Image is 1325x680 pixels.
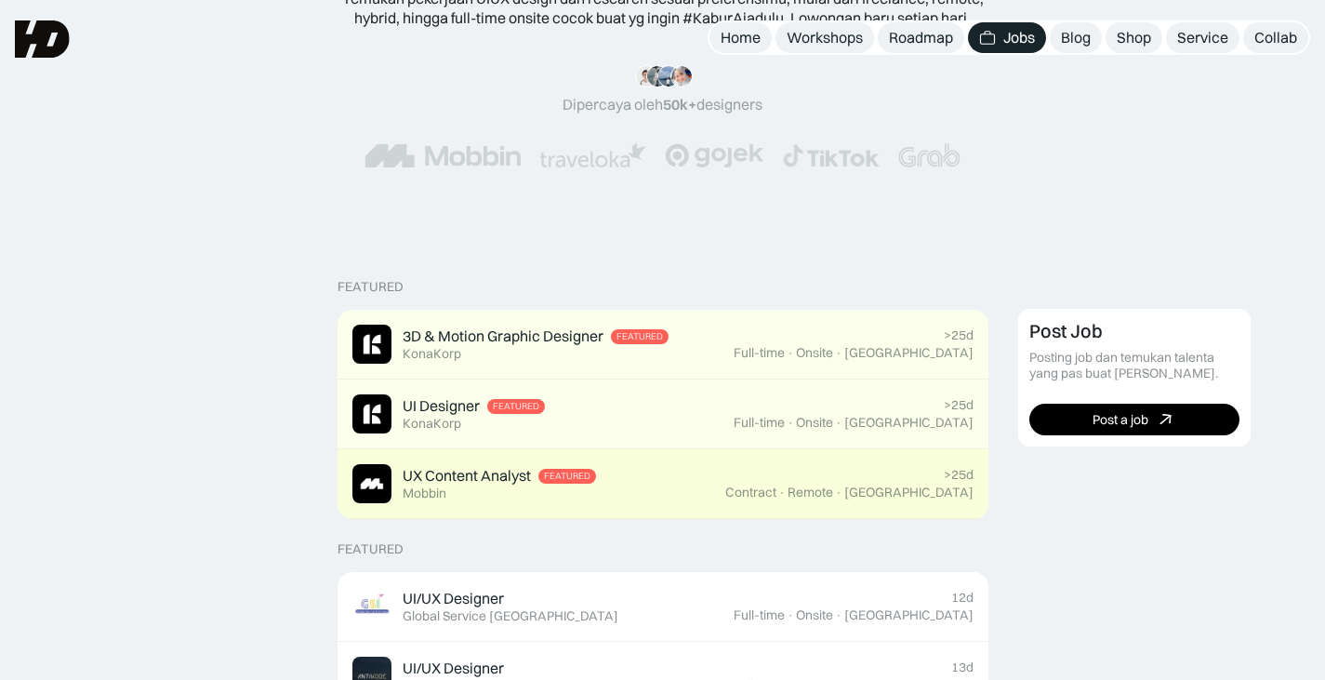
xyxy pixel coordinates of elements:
[403,486,446,501] div: Mobbin
[403,416,461,432] div: KonaKorp
[788,485,833,500] div: Remote
[1029,404,1239,435] a: Post a job
[403,327,603,346] div: 3D & Motion Graphic Designer
[1243,22,1308,53] a: Collab
[721,28,761,47] div: Home
[844,345,974,361] div: [GEOGRAPHIC_DATA]
[352,587,391,626] img: Job Image
[778,485,786,500] div: ·
[734,415,785,431] div: Full-time
[796,607,833,623] div: Onsite
[338,380,988,449] a: Job ImageUI DesignerFeaturedKonaKorp>25dFull-time·Onsite·[GEOGRAPHIC_DATA]
[787,345,794,361] div: ·
[1093,412,1148,428] div: Post a job
[493,401,539,412] div: Featured
[835,607,842,623] div: ·
[1166,22,1239,53] a: Service
[944,327,974,343] div: >25d
[338,541,404,557] div: Featured
[844,415,974,431] div: [GEOGRAPHIC_DATA]
[725,485,776,500] div: Contract
[835,415,842,431] div: ·
[844,607,974,623] div: [GEOGRAPHIC_DATA]
[787,607,794,623] div: ·
[403,659,504,678] div: UI/UX Designer
[403,466,531,486] div: UX Content Analyst
[944,467,974,483] div: >25d
[734,607,785,623] div: Full-time
[878,22,964,53] a: Roadmap
[338,279,404,295] div: Featured
[787,415,794,431] div: ·
[951,590,974,606] div: 12d
[844,485,974,500] div: [GEOGRAPHIC_DATA]
[663,95,696,113] span: 50k+
[1061,28,1091,47] div: Blog
[775,22,874,53] a: Workshops
[403,346,461,362] div: KonaKorp
[403,396,480,416] div: UI Designer
[1029,320,1103,342] div: Post Job
[1177,28,1228,47] div: Service
[796,345,833,361] div: Onsite
[1117,28,1151,47] div: Shop
[352,394,391,433] img: Job Image
[796,415,833,431] div: Onsite
[835,485,842,500] div: ·
[1029,350,1239,381] div: Posting job dan temukan talenta yang pas buat [PERSON_NAME].
[968,22,1046,53] a: Jobs
[338,572,988,642] a: Job ImageUI/UX DesignerGlobal Service [GEOGRAPHIC_DATA]12dFull-time·Onsite·[GEOGRAPHIC_DATA]
[835,345,842,361] div: ·
[734,345,785,361] div: Full-time
[544,471,590,482] div: Featured
[787,28,863,47] div: Workshops
[951,660,974,675] div: 13d
[1050,22,1102,53] a: Blog
[352,325,391,364] img: Job Image
[1003,28,1035,47] div: Jobs
[944,397,974,413] div: >25d
[563,95,762,114] div: Dipercaya oleh designers
[1254,28,1297,47] div: Collab
[709,22,772,53] a: Home
[1106,22,1162,53] a: Shop
[403,589,504,608] div: UI/UX Designer
[403,608,618,624] div: Global Service [GEOGRAPHIC_DATA]
[616,331,663,342] div: Featured
[338,449,988,519] a: Job ImageUX Content AnalystFeaturedMobbin>25dContract·Remote·[GEOGRAPHIC_DATA]
[889,28,953,47] div: Roadmap
[338,310,988,380] a: Job Image3D & Motion Graphic DesignerFeaturedKonaKorp>25dFull-time·Onsite·[GEOGRAPHIC_DATA]
[352,464,391,503] img: Job Image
